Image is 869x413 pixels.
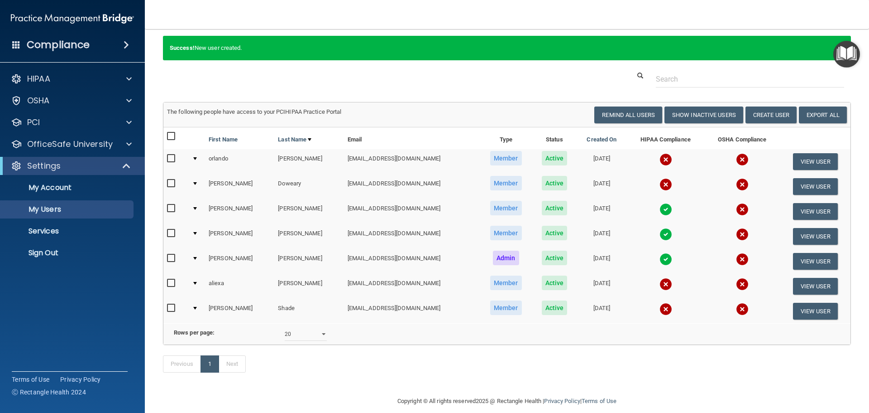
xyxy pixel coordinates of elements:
[594,107,662,123] button: Remind All Users
[205,274,274,299] td: aliexa
[205,174,274,199] td: [PERSON_NAME]
[793,203,838,220] button: View User
[582,398,616,404] a: Terms of Use
[577,199,627,224] td: [DATE]
[793,228,838,245] button: View User
[6,183,129,192] p: My Account
[274,224,344,249] td: [PERSON_NAME]
[542,226,568,240] span: Active
[490,301,522,315] span: Member
[542,201,568,215] span: Active
[659,278,672,291] img: cross.ca9f0e7f.svg
[833,41,860,68] button: Open Resource Center
[170,44,195,51] strong: Success!
[659,153,672,166] img: cross.ca9f0e7f.svg
[27,139,113,150] p: OfficeSafe University
[736,203,749,216] img: cross.ca9f0e7f.svg
[656,71,844,87] input: Search
[274,149,344,174] td: [PERSON_NAME]
[577,249,627,274] td: [DATE]
[577,224,627,249] td: [DATE]
[490,176,522,190] span: Member
[587,134,616,145] a: Created On
[174,329,215,336] b: Rows per page:
[12,375,49,384] a: Terms of Use
[27,73,50,84] p: HIPAA
[544,398,580,404] a: Privacy Policy
[659,253,672,266] img: tick.e7d51cea.svg
[344,274,480,299] td: [EMAIL_ADDRESS][DOMAIN_NAME]
[11,117,132,128] a: PCI
[344,174,480,199] td: [EMAIL_ADDRESS][DOMAIN_NAME]
[12,388,86,397] span: Ⓒ Rectangle Health 2024
[577,274,627,299] td: [DATE]
[274,174,344,199] td: Doweary
[11,10,134,28] img: PMB logo
[6,248,129,258] p: Sign Out
[163,19,559,31] h4: Users
[532,127,577,149] th: Status
[201,355,219,373] a: 1
[163,36,851,60] div: New user created.
[577,299,627,323] td: [DATE]
[209,134,238,145] a: First Name
[205,299,274,323] td: [PERSON_NAME]
[27,117,40,128] p: PCI
[542,151,568,165] span: Active
[659,178,672,191] img: cross.ca9f0e7f.svg
[11,139,132,150] a: OfficeSafe University
[659,303,672,316] img: cross.ca9f0e7f.svg
[344,299,480,323] td: [EMAIL_ADDRESS][DOMAIN_NAME]
[577,149,627,174] td: [DATE]
[274,199,344,224] td: [PERSON_NAME]
[659,203,672,216] img: tick.e7d51cea.svg
[205,224,274,249] td: [PERSON_NAME]
[542,176,568,190] span: Active
[793,153,838,170] button: View User
[219,355,246,373] a: Next
[793,303,838,320] button: View User
[60,375,101,384] a: Privacy Policy
[27,39,90,51] h4: Compliance
[490,201,522,215] span: Member
[704,127,780,149] th: OSHA Compliance
[799,107,847,123] a: Export All
[344,127,480,149] th: Email
[542,251,568,265] span: Active
[27,160,61,171] p: Settings
[736,228,749,241] img: cross.ca9f0e7f.svg
[205,249,274,274] td: [PERSON_NAME]
[490,151,522,165] span: Member
[745,107,797,123] button: Create User
[793,253,838,270] button: View User
[627,127,704,149] th: HIPAA Compliance
[274,299,344,323] td: Shade
[542,276,568,290] span: Active
[664,107,743,123] button: Show Inactive Users
[480,127,532,149] th: Type
[659,228,672,241] img: tick.e7d51cea.svg
[736,253,749,266] img: cross.ca9f0e7f.svg
[274,249,344,274] td: [PERSON_NAME]
[577,174,627,199] td: [DATE]
[163,355,201,373] a: Previous
[344,199,480,224] td: [EMAIL_ADDRESS][DOMAIN_NAME]
[793,178,838,195] button: View User
[542,301,568,315] span: Active
[836,39,844,57] span: ×
[736,278,749,291] img: cross.ca9f0e7f.svg
[736,178,749,191] img: cross.ca9f0e7f.svg
[344,224,480,249] td: [EMAIL_ADDRESS][DOMAIN_NAME]
[490,276,522,290] span: Member
[793,278,838,295] button: View User
[274,274,344,299] td: [PERSON_NAME]
[736,303,749,316] img: cross.ca9f0e7f.svg
[167,108,342,115] span: The following people have access to your PCIHIPAA Practice Portal
[6,205,129,214] p: My Users
[490,226,522,240] span: Member
[344,249,480,274] td: [EMAIL_ADDRESS][DOMAIN_NAME]
[736,153,749,166] img: cross.ca9f0e7f.svg
[205,199,274,224] td: [PERSON_NAME]
[344,149,480,174] td: [EMAIL_ADDRESS][DOMAIN_NAME]
[493,251,519,265] span: Admin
